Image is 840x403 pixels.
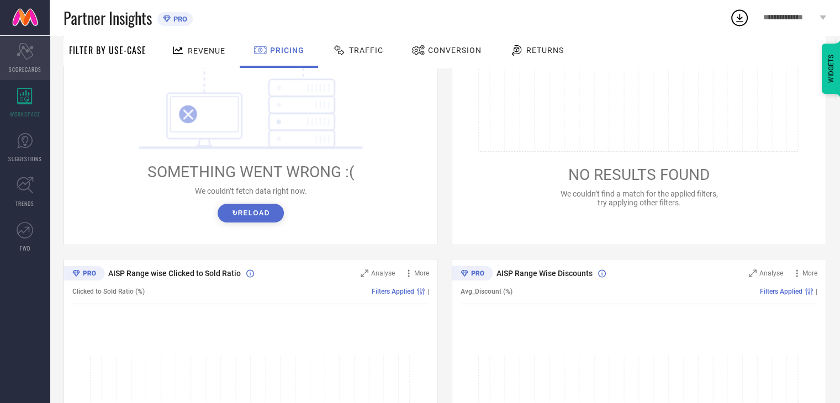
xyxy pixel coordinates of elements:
[816,288,817,295] span: |
[760,288,802,295] span: Filters Applied
[64,7,152,29] span: Partner Insights
[15,199,34,208] span: TRENDS
[371,269,395,277] span: Analyse
[349,46,383,55] span: Traffic
[730,8,749,28] div: Open download list
[64,266,104,283] div: Premium
[195,187,307,195] span: We couldn’t fetch data right now.
[9,65,41,73] span: SCORECARDS
[20,244,30,252] span: FWD
[802,269,817,277] span: More
[72,288,145,295] span: Clicked to Sold Ratio (%)
[461,288,513,295] span: Avg_Discount (%)
[496,269,593,278] span: AISP Range Wise Discounts
[568,166,710,184] span: NO RESULTS FOUND
[69,44,146,57] span: Filter By Use-Case
[749,269,757,277] svg: Zoom
[428,46,482,55] span: Conversion
[270,46,304,55] span: Pricing
[8,155,42,163] span: SUGGESTIONS
[147,163,355,181] span: SOMETHING WENT WRONG :(
[218,204,283,222] button: ↻Reload
[414,269,429,277] span: More
[759,269,783,277] span: Analyse
[452,266,493,283] div: Premium
[10,110,40,118] span: WORKSPACE
[188,46,225,55] span: Revenue
[561,189,718,207] span: We couldn’t find a match for the applied filters, try applying other filters.
[372,288,414,295] span: Filters Applied
[361,269,368,277] svg: Zoom
[526,46,564,55] span: Returns
[108,269,241,278] span: AISP Range wise Clicked to Sold Ratio
[427,288,429,295] span: |
[171,15,187,23] span: PRO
